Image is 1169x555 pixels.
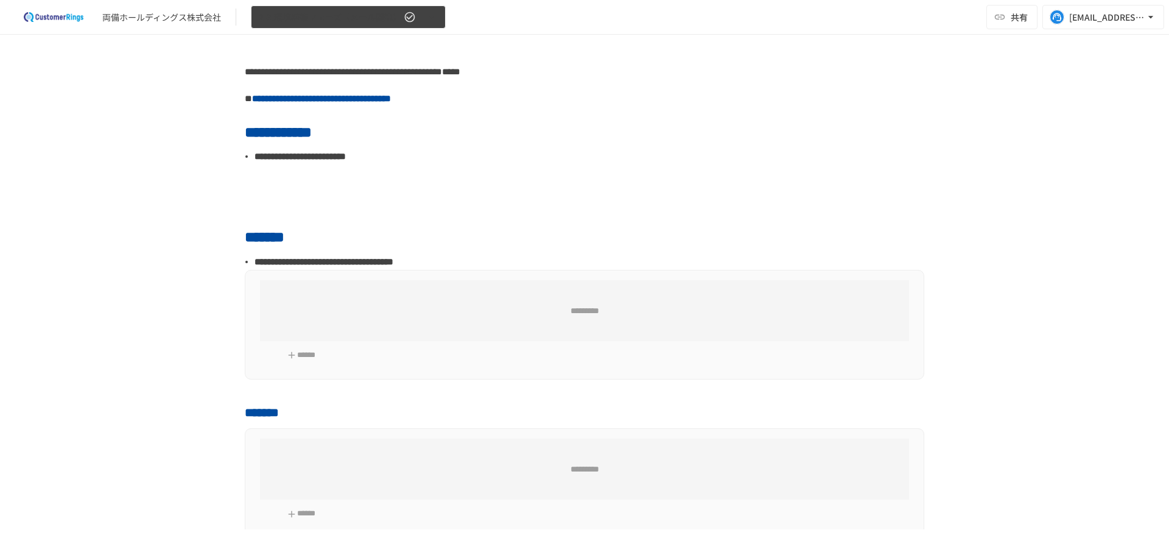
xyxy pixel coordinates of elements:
span: 共有 [1011,10,1028,24]
div: 両備ホールディングス株式会社 [102,11,221,24]
button: [EMAIL_ADDRESS][DOMAIN_NAME] [1042,5,1164,29]
button: 共有 [986,5,1037,29]
span: 2-3.環境構築フェーズ（メール関連） [259,10,401,25]
img: 2eEvPB0nRDFhy0583kMjGN2Zv6C2P7ZKCFl8C3CzR0M [15,7,93,27]
button: 2-3.環境構築フェーズ（メール関連） [251,5,446,29]
div: [EMAIL_ADDRESS][DOMAIN_NAME] [1069,10,1145,25]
